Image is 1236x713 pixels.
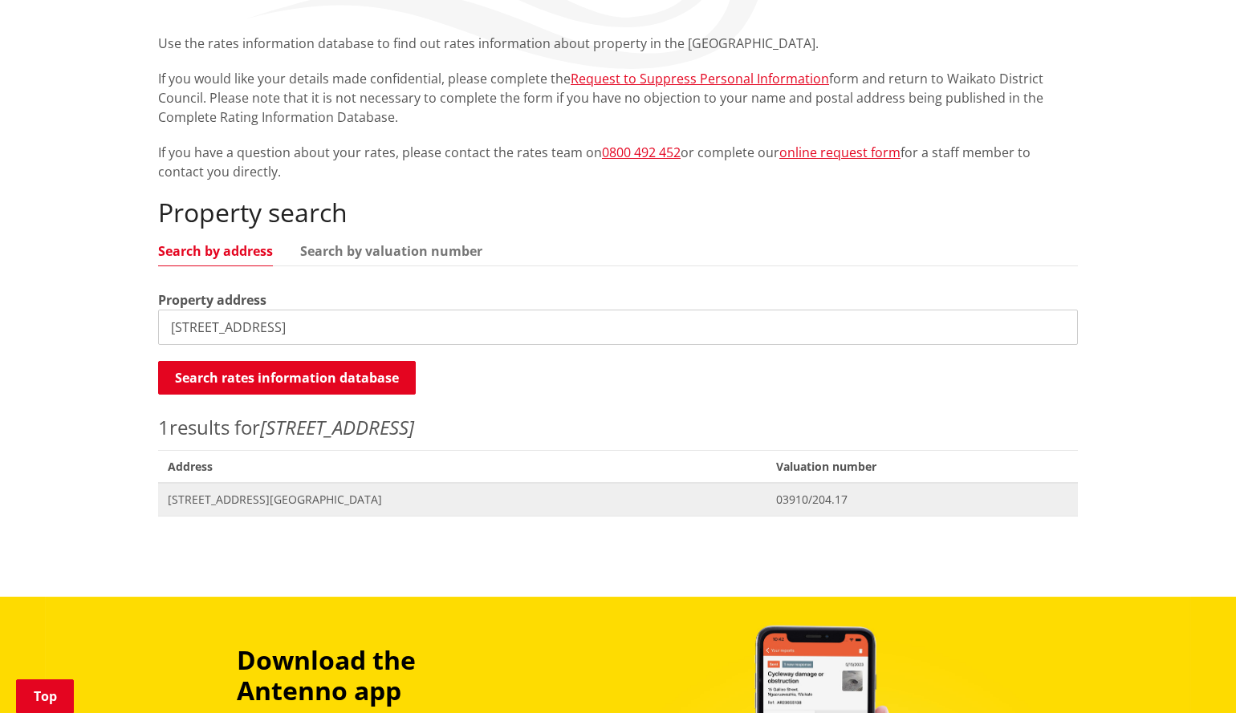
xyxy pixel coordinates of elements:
[158,290,266,310] label: Property address
[158,143,1078,181] p: If you have a question about your rates, please contact the rates team on or complete our for a s...
[16,679,74,713] a: Top
[158,450,766,483] span: Address
[260,414,414,440] em: [STREET_ADDRESS]
[158,245,273,257] a: Search by address
[1162,646,1220,703] iframe: Messenger Launcher
[158,361,416,395] button: Search rates information database
[158,197,1078,228] h2: Property search
[158,34,1078,53] p: Use the rates information database to find out rates information about property in the [GEOGRAPHI...
[237,645,527,707] h3: Download the Antenno app
[300,245,482,257] a: Search by valuation number
[766,450,1078,483] span: Valuation number
[602,144,681,161] a: 0800 492 452
[168,492,757,508] span: [STREET_ADDRESS][GEOGRAPHIC_DATA]
[779,144,901,161] a: online request form
[158,414,169,440] span: 1
[158,413,1078,442] p: results for
[158,310,1078,345] input: e.g. Duke Street NGARUAWAHIA
[158,483,1078,516] a: [STREET_ADDRESS][GEOGRAPHIC_DATA] 03910/204.17
[158,69,1078,127] p: If you would like your details made confidential, please complete the form and return to Waikato ...
[571,70,829,87] a: Request to Suppress Personal Information
[776,492,1068,508] span: 03910/204.17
